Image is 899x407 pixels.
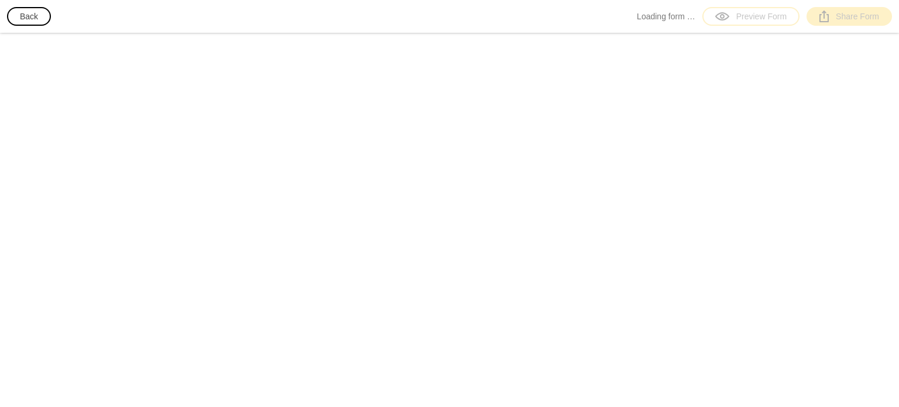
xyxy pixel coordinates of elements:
[637,11,695,22] span: Loading form …
[7,7,51,26] button: Back
[807,7,892,26] a: Share Form
[819,11,879,22] div: Share Form
[715,11,787,22] div: Preview Form
[702,7,800,26] a: Preview Form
